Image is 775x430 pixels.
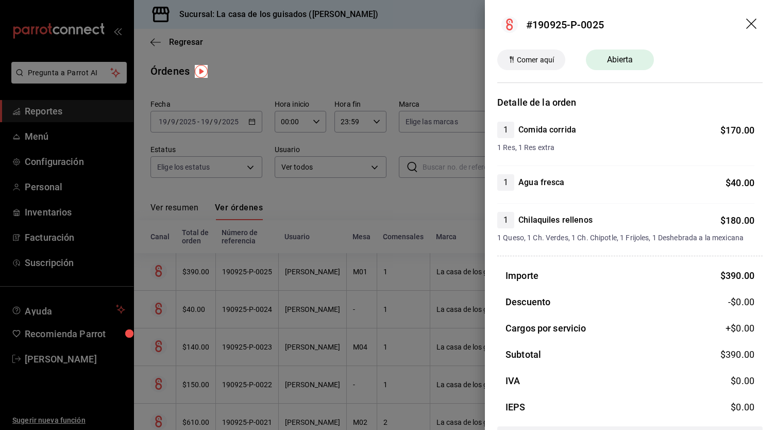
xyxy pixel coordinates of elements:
span: $ 390.00 [720,270,754,281]
img: Tooltip marker [195,65,208,78]
span: $ 180.00 [720,215,754,226]
span: 1 [497,176,514,189]
span: +$ 0.00 [726,321,754,335]
h4: Chilaquiles rellenos [518,214,593,226]
span: $ 170.00 [720,125,754,136]
span: 1 Queso, 1 Ch. Verdes, 1 Ch. Chipotle, 1 Frijoles, 1 Deshebrada a la mexicana [497,233,754,243]
h3: Cargos por servicio [506,321,586,335]
div: #190925-P-0025 [526,17,604,32]
span: $ 40.00 [726,177,754,188]
span: Comer aquí [513,55,558,65]
span: 1 Res, 1 Res extra [497,142,754,153]
h3: Detalle de la orden [497,95,763,109]
span: $ 390.00 [720,349,754,360]
span: $ 0.00 [731,375,754,386]
span: 1 [497,214,514,226]
button: drag [746,19,759,31]
h3: IEPS [506,400,526,414]
h3: Descuento [506,295,550,309]
h4: Comida corrida [518,124,576,136]
h3: IVA [506,374,520,388]
span: $ 0.00 [731,402,754,412]
span: 1 [497,124,514,136]
h4: Agua fresca [518,176,564,189]
h3: Subtotal [506,348,541,361]
span: Abierta [601,54,639,66]
h3: Importe [506,269,538,283]
span: -$0.00 [728,295,754,309]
